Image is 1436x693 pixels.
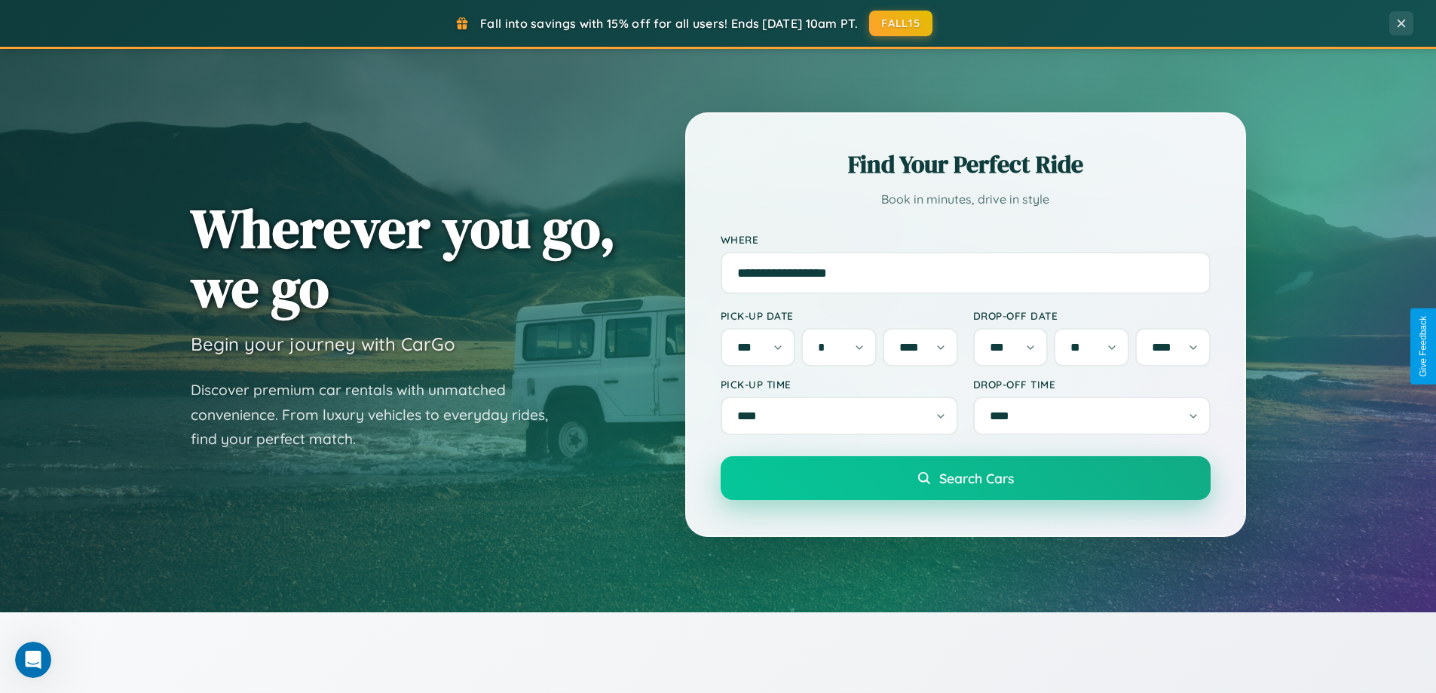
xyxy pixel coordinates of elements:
button: Search Cars [721,456,1211,500]
h1: Wherever you go, we go [191,198,616,317]
label: Drop-off Time [973,378,1211,391]
iframe: Intercom live chat [15,642,51,678]
p: Book in minutes, drive in style [721,189,1211,210]
p: Discover premium car rentals with unmatched convenience. From luxury vehicles to everyday rides, ... [191,378,568,452]
h3: Begin your journey with CarGo [191,333,455,355]
label: Pick-up Time [721,378,958,391]
label: Drop-off Date [973,309,1211,322]
span: Fall into savings with 15% off for all users! Ends [DATE] 10am PT. [480,16,858,31]
label: Pick-up Date [721,309,958,322]
div: Give Feedback [1418,316,1428,377]
button: FALL15 [869,11,932,36]
span: Search Cars [939,470,1014,486]
label: Where [721,233,1211,246]
h2: Find Your Perfect Ride [721,148,1211,181]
